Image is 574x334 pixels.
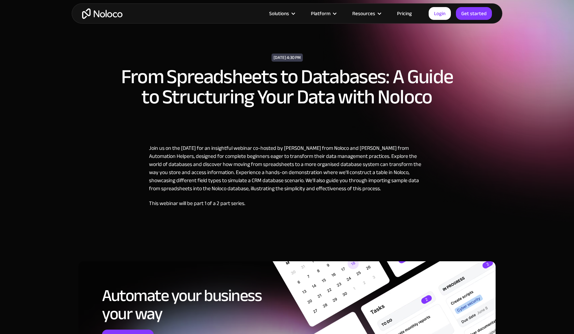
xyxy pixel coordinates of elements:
[82,8,122,19] a: home
[114,67,460,107] h1: From Spreadsheets to Databases: A Guide to Structuring Your Data with Noloco
[456,7,492,20] a: Get started
[389,9,420,18] a: Pricing
[149,144,425,193] p: Join us on the [DATE] for an insightful webinar co-hosted by [PERSON_NAME] from Noloco and [PERSO...
[261,9,302,18] div: Solutions
[352,9,375,18] div: Resources
[344,9,389,18] div: Resources
[311,9,330,18] div: Platform
[272,54,303,62] div: [DATE] 4:30 PM
[302,9,344,18] div: Platform
[429,7,451,20] a: Login
[102,287,272,323] h2: Automate your business your way
[149,199,425,207] p: This webinar will be part 1 of a 2 part series.
[269,9,289,18] div: Solutions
